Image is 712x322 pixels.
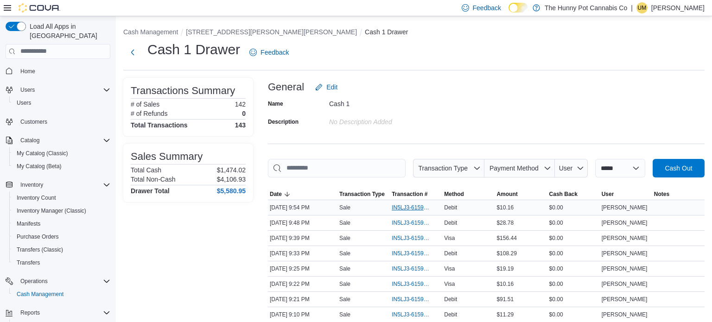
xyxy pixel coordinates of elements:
[496,311,514,318] span: $11.29
[17,135,43,146] button: Catalog
[339,311,350,318] p: Sale
[131,85,235,96] h3: Transactions Summary
[9,147,114,160] button: My Catalog (Classic)
[444,296,457,303] span: Debit
[339,280,350,288] p: Sale
[17,276,51,287] button: Operations
[123,28,178,36] button: Cash Management
[17,65,110,77] span: Home
[13,192,60,203] a: Inventory Count
[17,259,40,266] span: Transfers
[268,278,337,290] div: [DATE] 9:22 PM
[602,265,648,272] span: [PERSON_NAME]
[13,148,110,159] span: My Catalog (Classic)
[261,48,289,57] span: Feedback
[602,204,648,211] span: [PERSON_NAME]
[495,189,547,200] button: Amount
[496,234,516,242] span: $156.44
[392,204,431,211] span: IN5LJ3-6159891
[13,161,110,172] span: My Catalog (Beta)
[473,3,501,13] span: Feedback
[13,97,110,108] span: Users
[392,294,440,305] button: IN5LJ3-6159602
[17,179,110,190] span: Inventory
[246,43,292,62] a: Feedback
[20,86,35,94] span: Users
[329,96,453,107] div: Cash 1
[217,187,246,195] h4: $5,580.95
[17,220,40,227] span: Manifests
[2,178,114,191] button: Inventory
[17,84,110,95] span: Users
[392,263,440,274] button: IN5LJ3-6159648
[2,64,114,78] button: Home
[339,204,350,211] p: Sale
[235,121,246,129] h4: 143
[20,181,43,189] span: Inventory
[444,234,455,242] span: Visa
[217,166,246,174] p: $1,474.02
[17,246,63,253] span: Transfers (Classic)
[9,256,114,269] button: Transfers
[496,204,514,211] span: $10.16
[547,202,600,213] div: $0.00
[17,84,38,95] button: Users
[413,159,484,177] button: Transaction Type
[339,219,350,227] p: Sale
[602,219,648,227] span: [PERSON_NAME]
[20,118,47,126] span: Customers
[268,118,299,126] label: Description
[26,22,110,40] span: Load All Apps in [GEOGRAPHIC_DATA]
[268,82,304,93] h3: General
[602,296,648,303] span: [PERSON_NAME]
[392,217,440,228] button: IN5LJ3-6159851
[9,204,114,217] button: Inventory Manager (Classic)
[9,191,114,204] button: Inventory Count
[496,219,514,227] span: $28.78
[17,116,51,127] a: Customers
[339,190,385,198] span: Transaction Type
[17,307,110,318] span: Reports
[339,234,350,242] p: Sale
[268,263,337,274] div: [DATE] 9:25 PM
[17,276,110,287] span: Operations
[326,82,337,92] span: Edit
[392,233,440,244] button: IN5LJ3-6159759
[17,116,110,127] span: Customers
[392,265,431,272] span: IN5LJ3-6159648
[444,311,457,318] span: Debit
[131,166,161,174] h6: Total Cash
[13,231,63,242] a: Purchase Orders
[444,204,457,211] span: Debit
[547,233,600,244] div: $0.00
[131,187,170,195] h4: Drawer Total
[631,2,633,13] p: |
[365,28,408,36] button: Cash 1 Drawer
[665,164,692,173] span: Cash Out
[602,280,648,288] span: [PERSON_NAME]
[235,101,246,108] p: 142
[651,2,705,13] p: [PERSON_NAME]
[20,278,48,285] span: Operations
[418,164,468,172] span: Transaction Type
[13,231,110,242] span: Purchase Orders
[392,278,440,290] button: IN5LJ3-6159618
[13,244,110,255] span: Transfers (Classic)
[602,234,648,242] span: [PERSON_NAME]
[547,294,600,305] div: $0.00
[392,190,427,198] span: Transaction #
[13,205,90,216] a: Inventory Manager (Classic)
[444,265,455,272] span: Visa
[392,296,431,303] span: IN5LJ3-6159602
[20,309,40,316] span: Reports
[2,115,114,128] button: Customers
[547,217,600,228] div: $0.00
[13,192,110,203] span: Inventory Count
[123,27,705,38] nav: An example of EuiBreadcrumbs
[13,161,65,172] a: My Catalog (Beta)
[9,243,114,256] button: Transfers (Classic)
[547,248,600,259] div: $0.00
[484,159,555,177] button: Payment Method
[13,218,44,229] a: Manifests
[13,205,110,216] span: Inventory Manager (Classic)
